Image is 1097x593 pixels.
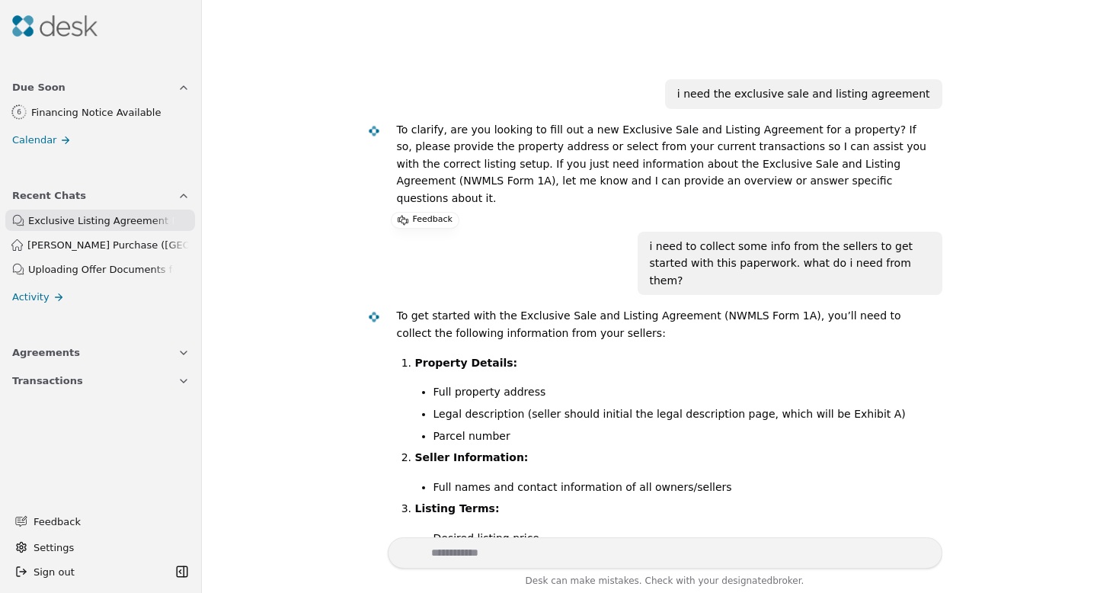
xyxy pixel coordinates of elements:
img: Desk [367,311,380,324]
p: Feedback [413,213,453,228]
a: Uploading Offer Documents for Review [5,258,195,280]
a: 6Financing Notice Available [2,101,195,123]
span: Due Soon [12,79,66,95]
button: Due Soon [3,73,199,101]
div: Financing Notice Available [31,104,189,120]
button: Recent Chats [3,181,199,210]
li: Full property address [433,383,930,401]
p: To get started with the Exclusive Sale and Listing Agreement (NWMLS Form 1A), you’ll need to coll... [397,307,930,341]
strong: Property Details: [415,357,518,369]
li: Desired listing price [433,530,930,547]
li: Full names and contact information of all owners/sellers [433,479,930,496]
span: Agreements [12,345,80,361]
textarea: Write your prompt here [388,537,942,569]
div: i need the exclusive sale and listing agreement [677,85,930,103]
button: Sign out [9,559,171,584]
a: Calendar [3,129,199,151]
span: [PERSON_NAME] Purchase ([GEOGRAPHIC_DATA]) [27,237,189,253]
li: Parcel number [433,428,930,445]
span: Transactions [12,373,83,389]
a: Activity [3,286,199,308]
div: Desk can make mistakes. Check with your broker. [388,573,942,593]
p: To clarify, are you looking to fill out a new Exclusive Sale and Listing Agreement for a property... [397,121,930,207]
img: Desk [367,124,380,137]
span: Calendar [12,132,56,148]
button: Transactions [3,367,199,395]
span: designated [721,575,772,586]
strong: Seller Information: [415,451,529,463]
img: Desk [12,15,98,37]
div: i need to collect some info from the sellers to get started with this paperwork. what do i need f... [650,238,930,290]
button: Agreements [3,338,199,367]
span: Activity [12,289,50,305]
span: Recent Chats [12,188,86,204]
span: Feedback [34,514,181,530]
a: Exclusive Listing Agreement Request [5,210,195,231]
div: Exclusive Listing Agreement Request [28,213,174,229]
div: 6 [17,107,21,118]
a: [PERSON_NAME] Purchase ([GEOGRAPHIC_DATA]) [5,234,195,255]
button: Settings [9,535,193,559]
span: Settings [34,540,74,556]
button: Feedback [6,508,190,535]
div: Uploading Offer Documents for Review [28,261,174,277]
span: Sign out [34,564,75,580]
li: Legal description (seller should initial the legal description page, which will be Exhibit A) [433,405,930,423]
strong: Listing Terms: [415,502,500,514]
